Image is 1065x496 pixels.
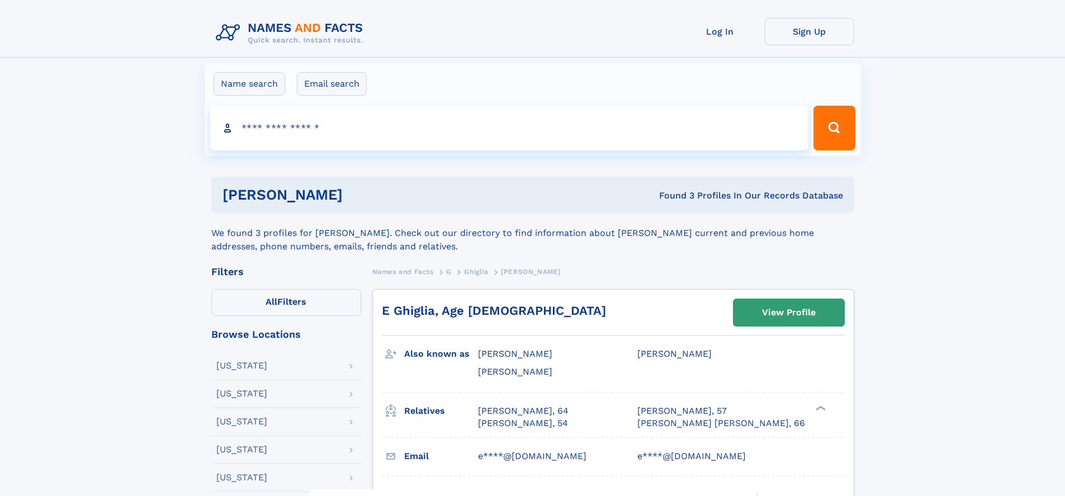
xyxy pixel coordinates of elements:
span: Ghiglia [464,268,488,276]
div: Found 3 Profiles In Our Records Database [501,190,843,202]
span: [PERSON_NAME] [478,348,552,359]
a: Ghiglia [464,264,488,278]
label: Email search [297,72,367,96]
a: Names and Facts [372,264,434,278]
a: [PERSON_NAME], 54 [478,417,568,429]
h1: [PERSON_NAME] [223,188,501,202]
span: G [446,268,452,276]
button: Search Button [813,106,855,150]
div: [US_STATE] [216,417,267,426]
div: [US_STATE] [216,389,267,398]
img: Logo Names and Facts [211,18,372,48]
a: [PERSON_NAME], 57 [637,405,727,417]
div: Filters [211,267,361,277]
div: [US_STATE] [216,361,267,370]
span: [PERSON_NAME] [478,366,552,377]
div: Browse Locations [211,329,361,339]
span: [PERSON_NAME] [501,268,561,276]
div: [US_STATE] [216,445,267,454]
a: E Ghiglia, Age [DEMOGRAPHIC_DATA] [382,304,606,318]
span: All [266,296,277,307]
span: [PERSON_NAME] [637,348,712,359]
h3: Also known as [404,344,478,363]
label: Name search [214,72,285,96]
div: [US_STATE] [216,473,267,482]
input: search input [210,106,809,150]
a: [PERSON_NAME], 64 [478,405,569,417]
h3: Relatives [404,401,478,421]
div: View Profile [762,300,816,325]
div: We found 3 profiles for [PERSON_NAME]. Check out our directory to find information about [PERSON_... [211,213,854,253]
div: ❯ [813,404,826,412]
a: View Profile [733,299,844,326]
label: Filters [211,289,361,316]
a: G [446,264,452,278]
a: Sign Up [765,18,854,45]
a: [PERSON_NAME] [PERSON_NAME], 66 [637,417,805,429]
a: Log In [675,18,765,45]
h3: Email [404,447,478,466]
